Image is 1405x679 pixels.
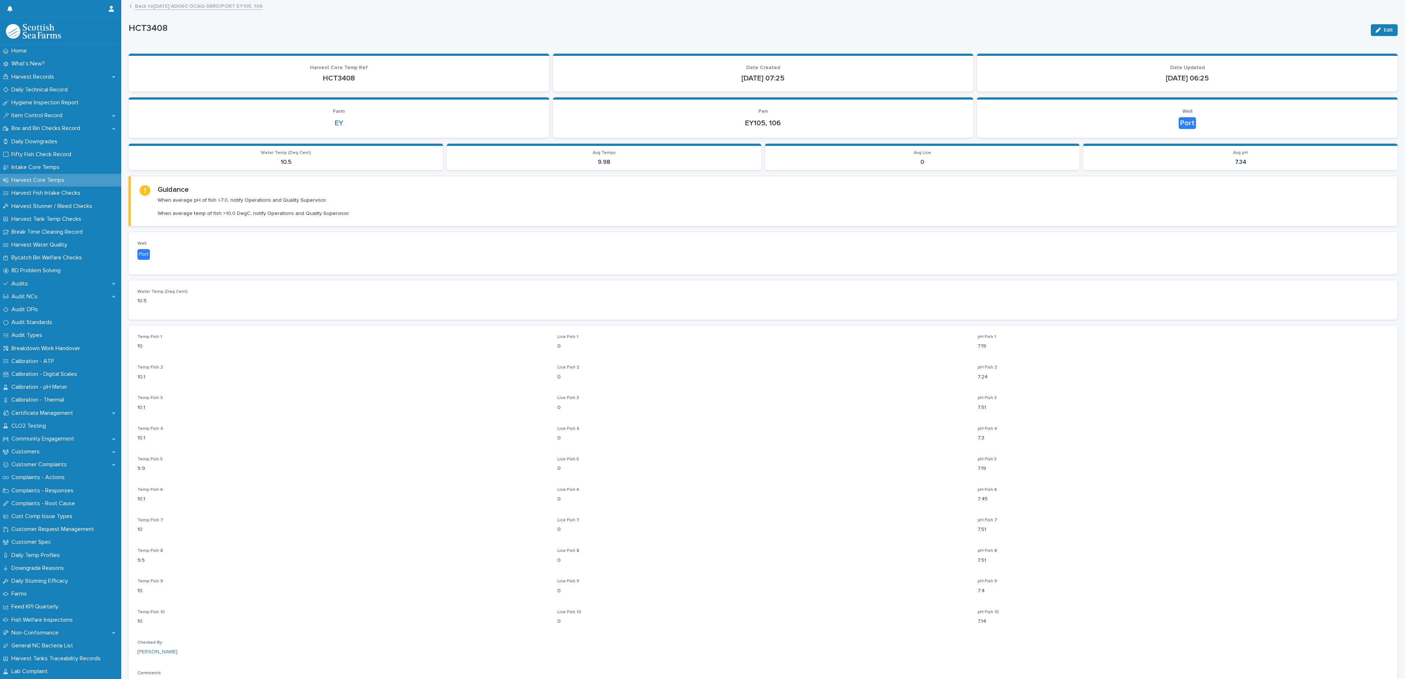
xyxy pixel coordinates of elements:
[137,518,163,522] span: Temp Fish 7
[978,579,997,583] span: pH Fish 9
[978,618,1389,625] p: 7.14
[978,488,997,492] span: pH Fish 6
[8,552,66,559] p: Daily Temp Profiles
[8,435,80,442] p: Community Engagement
[137,495,549,503] p: 10.1
[914,151,931,155] span: Avg Lice
[8,617,79,624] p: Fish Welfare Inspections
[8,487,79,494] p: Complaints - Responses
[557,373,969,381] p: 0
[557,396,579,400] span: Lice Fish 3
[137,290,188,294] span: Water Temp (Deg Cent)
[978,465,1389,473] p: 7.19
[158,185,189,194] h2: Guidance
[8,410,79,417] p: Certificate Management
[8,578,74,585] p: Daily Stunning Efficacy
[8,203,98,210] p: Harvest Stunner / Bleed Checks
[978,557,1389,564] p: 7.51
[8,254,88,261] p: Bycatch Bin Welfare Checks
[137,249,150,260] div: Port
[557,526,969,533] p: 0
[137,557,549,564] p: 9.5
[8,474,71,481] p: Complaints - Actions
[8,164,65,171] p: Intake Core Temps
[557,365,579,370] span: Lice Fish 2
[333,109,345,114] span: Farm
[137,526,549,533] p: 10
[137,610,165,614] span: Temp Fish 10
[986,74,1389,83] p: [DATE] 06:25
[137,488,163,492] span: Temp Fish 6
[769,159,1075,166] p: 0
[137,587,549,595] p: 10
[6,24,61,39] img: mMrefqRFQpe26GRNOUkG
[978,342,1389,350] p: 7.19
[8,229,89,236] p: Break Time Cleaning Record
[978,365,997,370] span: pH Fish 2
[137,241,147,246] span: Well
[137,640,162,645] span: Checked By
[557,495,969,503] p: 0
[978,526,1389,533] p: 7.51
[451,159,757,166] p: 9.98
[8,513,78,520] p: Cust Comp Issue Types
[8,603,64,610] p: Feed KPI Quarterly
[557,434,969,442] p: 0
[978,610,999,614] span: pH Fish 10
[978,396,997,400] span: pH Fish 3
[557,465,969,473] p: 0
[137,74,540,83] p: HCT3408
[310,65,368,70] span: Harvest Core Temp Ref
[8,319,58,326] p: Audit Standards
[978,404,1389,412] p: 7.51
[1179,117,1196,129] div: Port
[978,434,1389,442] p: 7.3
[8,590,33,597] p: Farms
[8,565,70,572] p: Downgrade Reasons
[133,159,439,166] p: 10.5
[137,579,163,583] span: Temp Fish 9
[8,358,60,365] p: Calibration - ATP
[8,371,83,378] p: Calibration - Digital Scales
[978,427,997,431] span: pH Fish 4
[8,47,33,54] p: Home
[8,177,70,184] p: Harvest Core Temps
[261,151,311,155] span: Water Temp (Deg Cent)
[8,73,60,80] p: Harvest Records
[593,151,616,155] span: Avg Temps
[137,335,162,339] span: Temp Fish 1
[8,60,51,67] p: What's New?
[137,404,549,412] p: 10.1
[135,1,263,10] a: Back to[DATE] AD060 OCAQ-SBRD/PORT EY105, 106
[557,610,581,614] span: Lice Fish 10
[557,557,969,564] p: 0
[335,119,343,127] a: EY
[8,112,68,119] p: Item Control Record
[557,618,969,625] p: 0
[557,335,578,339] span: Lice Fish 1
[8,526,100,533] p: Customer Request Management
[978,373,1389,381] p: 7.24
[8,241,73,248] p: Harvest Water Quality
[562,74,965,83] p: [DATE] 07:25
[137,342,549,350] p: 10
[137,396,163,400] span: Temp Fish 3
[978,335,996,339] span: pH Fish 1
[137,549,163,553] span: Temp Fish 8
[8,99,85,106] p: Hygiene Inspection Report
[8,190,86,197] p: Harvest Fish Intake Checks
[557,587,969,595] p: 0
[137,434,549,442] p: 10.1
[129,23,1365,34] p: HCT3408
[978,495,1389,503] p: 7.45
[1384,28,1393,33] span: Edit
[8,267,67,274] p: 8D Problem Solving
[8,345,86,352] p: Breakdown Work Handover
[8,86,73,93] p: Daily Technical Record
[8,332,48,339] p: Audit Types
[8,668,54,675] p: Lab Complaint
[8,151,77,158] p: Fifty Fish Check Record
[8,396,70,403] p: Calibration - Thermal
[8,293,43,300] p: Audit NCs
[8,461,73,468] p: Customer Complaints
